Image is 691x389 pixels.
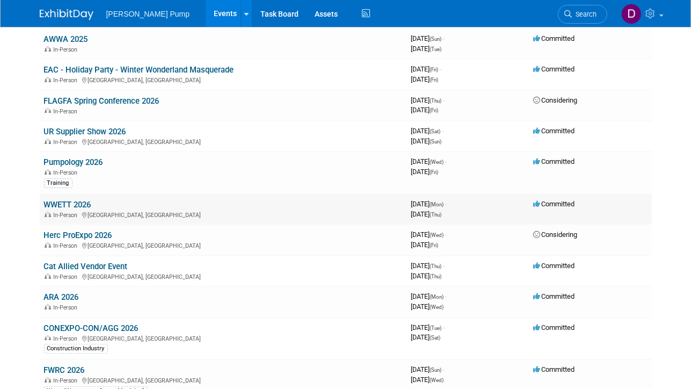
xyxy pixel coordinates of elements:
[44,137,403,146] div: [GEOGRAPHIC_DATA], [GEOGRAPHIC_DATA]
[106,10,190,18] span: [PERSON_NAME] Pump
[45,46,51,52] img: In-Person Event
[44,241,403,249] div: [GEOGRAPHIC_DATA], [GEOGRAPHIC_DATA]
[534,127,575,135] span: Committed
[430,242,439,248] span: (Fri)
[411,96,445,104] span: [DATE]
[45,77,51,82] img: In-Person Event
[54,108,81,115] span: In-Person
[411,230,447,239] span: [DATE]
[44,334,403,342] div: [GEOGRAPHIC_DATA], [GEOGRAPHIC_DATA]
[411,241,439,249] span: [DATE]
[534,65,575,73] span: Committed
[45,242,51,248] img: In-Person Event
[411,365,445,373] span: [DATE]
[411,200,447,208] span: [DATE]
[54,273,81,280] span: In-Person
[534,365,575,373] span: Committed
[430,139,442,145] span: (Sun)
[411,157,447,165] span: [DATE]
[44,323,139,333] a: CONEXPO-CON/AGG 2026
[411,210,442,218] span: [DATE]
[430,335,441,341] span: (Sat)
[430,98,442,104] span: (Thu)
[44,292,79,302] a: ARA 2026
[44,272,403,280] div: [GEOGRAPHIC_DATA], [GEOGRAPHIC_DATA]
[443,96,445,104] span: -
[44,157,103,167] a: Pumpology 2026
[45,169,51,175] img: In-Person Event
[45,273,51,279] img: In-Person Event
[411,272,442,280] span: [DATE]
[443,262,445,270] span: -
[411,45,442,53] span: [DATE]
[45,304,51,309] img: In-Person Event
[430,46,442,52] span: (Tue)
[54,335,81,342] span: In-Person
[430,159,444,165] span: (Wed)
[442,127,444,135] span: -
[54,169,81,176] span: In-Person
[411,137,442,145] span: [DATE]
[534,230,578,239] span: Considering
[534,323,575,332] span: Committed
[534,292,575,300] span: Committed
[411,75,439,83] span: [DATE]
[44,376,403,384] div: [GEOGRAPHIC_DATA], [GEOGRAPHIC_DATA]
[443,365,445,373] span: -
[44,262,128,271] a: Cat Allied Vendor Event
[54,139,81,146] span: In-Person
[534,200,575,208] span: Committed
[54,304,81,311] span: In-Person
[430,325,442,331] span: (Tue)
[621,4,642,24] img: Del Ritz
[430,304,444,310] span: (Wed)
[411,376,444,384] span: [DATE]
[45,139,51,144] img: In-Person Event
[54,77,81,84] span: In-Person
[534,262,575,270] span: Committed
[45,377,51,383] img: In-Person Event
[443,34,445,42] span: -
[411,34,445,42] span: [DATE]
[411,292,447,300] span: [DATE]
[411,262,445,270] span: [DATE]
[430,232,444,238] span: (Wed)
[40,9,93,20] img: ExhibitDay
[411,302,444,311] span: [DATE]
[443,323,445,332] span: -
[44,344,108,354] div: Construction Industry
[430,263,442,269] span: (Thu)
[411,127,444,135] span: [DATE]
[558,5,607,24] a: Search
[45,108,51,113] img: In-Person Event
[44,127,126,136] a: UR Supplier Show 2026
[572,10,597,18] span: Search
[430,377,444,383] span: (Wed)
[446,157,447,165] span: -
[534,157,575,165] span: Committed
[411,168,439,176] span: [DATE]
[430,77,439,83] span: (Fri)
[44,200,91,210] a: WWETT 2026
[411,65,442,73] span: [DATE]
[44,178,72,188] div: Training
[44,365,85,375] a: FWRC 2026
[446,292,447,300] span: -
[430,169,439,175] span: (Fri)
[440,65,442,73] span: -
[54,242,81,249] span: In-Person
[534,96,578,104] span: Considering
[44,210,403,219] div: [GEOGRAPHIC_DATA], [GEOGRAPHIC_DATA]
[411,323,445,332] span: [DATE]
[430,212,442,218] span: (Thu)
[54,46,81,53] span: In-Person
[44,96,159,106] a: FLAGFA Spring Conference 2026
[44,75,403,84] div: [GEOGRAPHIC_DATA], [GEOGRAPHIC_DATA]
[430,128,441,134] span: (Sat)
[44,65,234,75] a: EAC - Holiday Party - Winter Wonderland Masquerade
[534,34,575,42] span: Committed
[430,107,439,113] span: (Fri)
[430,67,439,73] span: (Fri)
[430,273,442,279] span: (Thu)
[411,106,439,114] span: [DATE]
